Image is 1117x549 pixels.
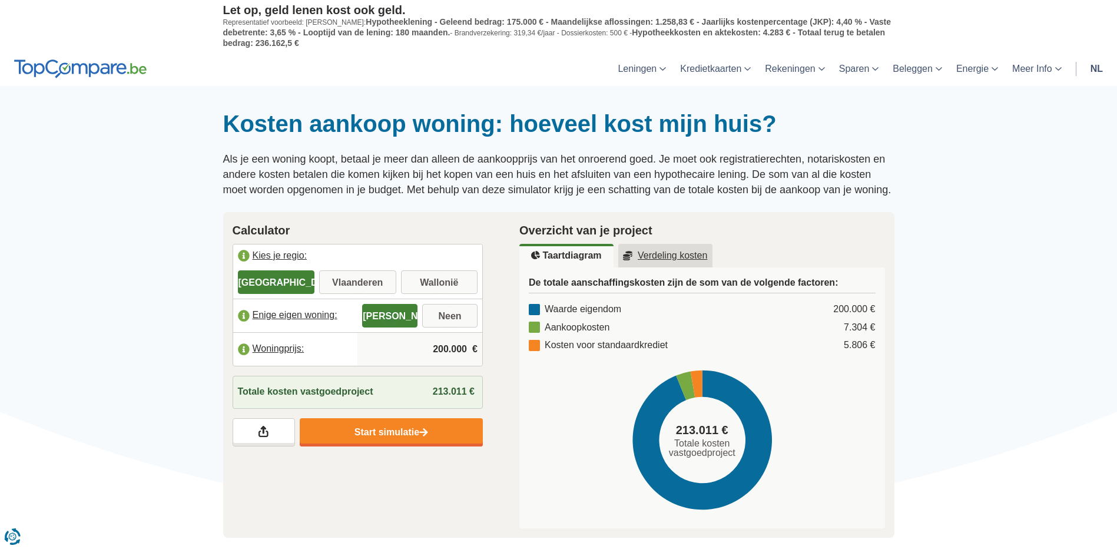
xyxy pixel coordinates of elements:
[362,333,478,365] input: |
[1083,51,1110,86] a: nl
[676,422,728,439] span: 213.011 €
[223,3,894,17] p: Let op, geld lenen kost ook geld.
[223,17,894,48] p: Representatief voorbeeld: [PERSON_NAME]: - Brandverzekering: 319,34 €/jaar - Dossierkosten: 500 € -
[223,28,886,48] span: Hypotheekkosten en aktekosten: 4.283 € - Totaal terug te betalen bedrag: 236.162,5 €
[401,270,478,294] label: Wallonië
[519,221,885,239] h2: Overzicht van je project
[844,321,875,335] div: 7.304 €
[844,339,875,352] div: 5.806 €
[238,270,315,294] label: [GEOGRAPHIC_DATA]
[14,59,147,78] img: TopCompare
[833,303,875,316] div: 200.000 €
[529,321,609,335] div: Aankoopkosten
[223,110,894,138] h1: Kosten aankoop woning: hoeveel kost mijn huis?
[233,336,358,362] label: Woningprijs:
[238,385,373,399] span: Totale kosten vastgoedproject
[832,51,886,86] a: Sparen
[611,51,673,86] a: Leningen
[1005,51,1069,86] a: Meer Info
[223,152,894,197] p: Als je een woning koopt, betaal je meer dan alleen de aankoopprijs van het onroerend goed. Je moe...
[419,428,428,438] img: Start simulatie
[362,304,417,328] label: [PERSON_NAME]
[422,304,478,328] label: Neen
[529,277,876,293] h3: De totale aanschaffingskosten zijn de som van de volgende factoren:
[886,51,949,86] a: Beleggen
[233,418,295,447] a: Deel je resultaten
[623,251,708,260] u: Verdeling kosten
[433,386,475,396] span: 213.011 €
[233,303,358,329] label: Enige eigen woning:
[529,339,668,352] div: Kosten voor standaardkrediet
[472,343,478,356] span: €
[319,270,396,294] label: Vlaanderen
[300,418,483,447] a: Start simulatie
[233,244,483,270] label: Kies je regio:
[223,17,891,37] span: Hypotheeklening - Geleend bedrag: 175.000 € - Maandelijkse aflossingen: 1.258,83 € - Jaarlijks ko...
[673,51,758,86] a: Kredietkaarten
[529,303,621,316] div: Waarde eigendom
[531,251,601,260] u: Taartdiagram
[233,221,483,239] h2: Calculator
[758,51,831,86] a: Rekeningen
[949,51,1005,86] a: Energie
[664,439,740,458] span: Totale kosten vastgoedproject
